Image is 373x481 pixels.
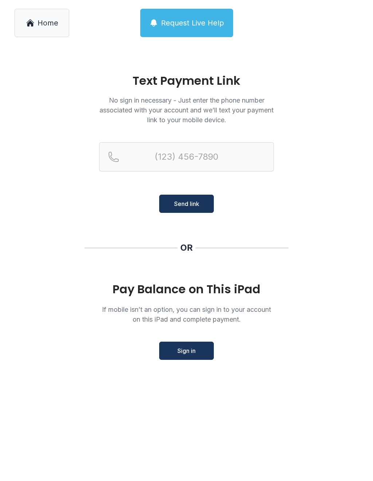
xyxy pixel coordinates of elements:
span: Home [38,18,58,28]
span: Sign in [177,346,196,355]
input: Reservation phone number [99,142,274,171]
p: If mobile isn’t an option, you can sign in to your account on this iPad and complete payment. [99,305,274,324]
span: Send link [174,199,199,208]
span: Request Live Help [161,18,224,28]
p: No sign in necessary - Just enter the phone number associated with your account and we’ll text yo... [99,95,274,125]
div: OR [180,242,193,254]
h1: Text Payment Link [99,75,274,87]
div: Pay Balance on This iPad [99,283,274,296]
